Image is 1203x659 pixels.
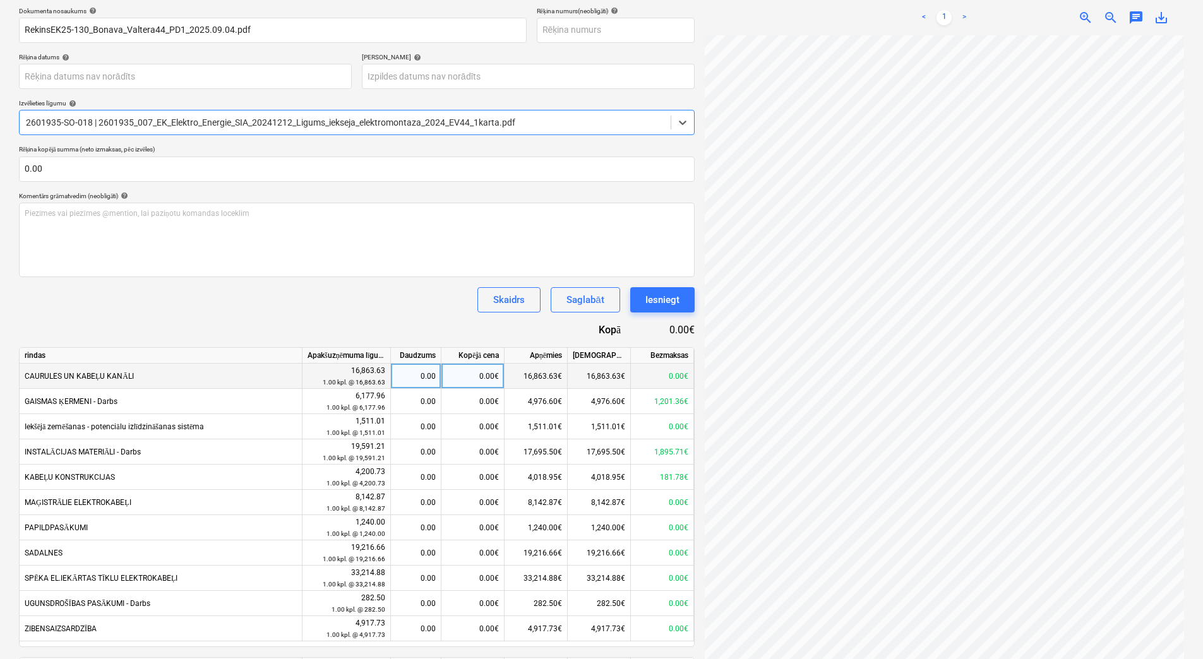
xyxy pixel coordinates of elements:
[505,414,568,439] div: 1,511.01€
[505,616,568,641] div: 4,917.73€
[441,364,505,389] div: 0.00€
[308,567,385,590] div: 33,214.88
[537,7,695,15] div: Rēķina numurs (neobligāti)
[25,473,115,482] span: KABEĻU KONSTRUKCIJAS
[568,591,631,616] div: 282.50€
[441,439,505,465] div: 0.00€
[645,292,679,308] div: Iesniegt
[308,516,385,540] div: 1,240.00
[631,414,694,439] div: 0.00€
[630,287,695,312] button: Iesniegt
[505,540,568,566] div: 19,216.66€
[568,348,631,364] div: [DEMOGRAPHIC_DATA] izmaksas
[608,7,618,15] span: help
[568,540,631,566] div: 19,216.66€
[308,390,385,413] div: 6,177.96
[631,465,694,490] div: 181.78€
[477,287,541,312] button: Skaidrs
[505,465,568,490] div: 4,018.95€
[568,616,631,641] div: 4,917.73€
[326,404,385,411] small: 1.00 kpl. @ 6,177.96
[396,616,436,641] div: 0.00
[25,397,117,406] span: GAISMAS ĶERMENI - Darbs
[441,389,505,414] div: 0.00€
[396,414,436,439] div: 0.00
[568,490,631,515] div: 8,142.87€
[326,530,385,537] small: 1.00 kpl. @ 1,240.00
[396,364,436,389] div: 0.00
[568,566,631,591] div: 33,214.88€
[19,18,527,43] input: Dokumenta nosaukums
[308,617,385,641] div: 4,917.73
[25,498,131,507] span: MAĢISTRĀLIE ELEKTROKABEĻI
[441,591,505,616] div: 0.00€
[568,389,631,414] div: 4,976.60€
[396,490,436,515] div: 0.00
[19,7,527,15] div: Dokumenta nosaukums
[20,348,302,364] div: rindas
[1078,10,1093,25] span: zoom_in
[441,540,505,566] div: 0.00€
[631,616,694,641] div: 0.00€
[323,379,385,386] small: 1.00 kpl. @ 16,863.63
[568,439,631,465] div: 17,695.50€
[332,606,385,613] small: 1.00 kpl. @ 282.50
[566,292,604,308] div: Saglabāt
[441,616,505,641] div: 0.00€
[568,414,631,439] div: 1,511.01€
[937,10,952,25] a: Page 1 is your current page
[323,581,385,588] small: 1.00 kpl. @ 33,214.88
[25,448,141,456] span: INSTALĀCIJAS MATERIĀLI - Darbs
[25,599,150,608] span: UGUNSDROŠĪBAS PASĀKUMI - Darbs
[631,591,694,616] div: 0.00€
[568,465,631,490] div: 4,018.95€
[505,591,568,616] div: 282.50€
[631,515,694,540] div: 0.00€
[308,491,385,514] div: 8,142.87
[631,439,694,465] div: 1,895.71€
[1128,10,1144,25] span: chat
[25,624,97,633] span: ZIBENSAIZSARDZĪBA
[25,422,204,431] span: Iekšējā zemēšanas - potenciālu izlīdzināšanas sistēma
[505,566,568,591] div: 33,214.88€
[323,454,385,461] small: 1.00 kpl. @ 19,591.21
[19,53,352,61] div: Rēķina datums
[568,515,631,540] div: 1,240.00€
[631,566,694,591] div: 0.00€
[441,465,505,490] div: 0.00€
[396,566,436,591] div: 0.00
[396,540,436,566] div: 0.00
[441,490,505,515] div: 0.00€
[118,192,128,199] span: help
[25,523,88,532] span: PAPILDPASĀKUMI
[326,480,385,487] small: 1.00 kpl. @ 4,200.73
[362,64,695,89] input: Izpildes datums nav norādīts
[308,441,385,464] div: 19,591.21
[551,287,619,312] button: Saglabāt
[505,364,568,389] div: 16,863.63€
[631,348,694,364] div: Bezmaksas
[396,515,436,540] div: 0.00
[19,64,352,89] input: Rēķina datums nav norādīts
[631,364,694,389] div: 0.00€
[1140,598,1203,659] iframe: Chat Widget
[308,542,385,565] div: 19,216.66
[505,490,568,515] div: 8,142.87€
[505,389,568,414] div: 4,976.60€
[505,348,568,364] div: Apņēmies
[326,631,385,638] small: 1.00 kpl. @ 4,917.73
[362,53,695,61] div: [PERSON_NAME]
[441,348,505,364] div: Kopējā cena
[19,192,695,200] div: Komentārs grāmatvedim (neobligāti)
[568,364,631,389] div: 16,863.63€
[441,566,505,591] div: 0.00€
[631,490,694,515] div: 0.00€
[396,439,436,465] div: 0.00
[916,10,931,25] a: Previous page
[326,429,385,436] small: 1.00 kpl. @ 1,511.01
[1103,10,1118,25] span: zoom_out
[326,505,385,512] small: 1.00 kpl. @ 8,142.87
[19,157,695,182] input: Rēķina kopējā summa (neto izmaksas, pēc izvēles)
[25,372,134,381] span: CAURULES UN KABEĻU KANĀLI
[493,292,525,308] div: Skaidrs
